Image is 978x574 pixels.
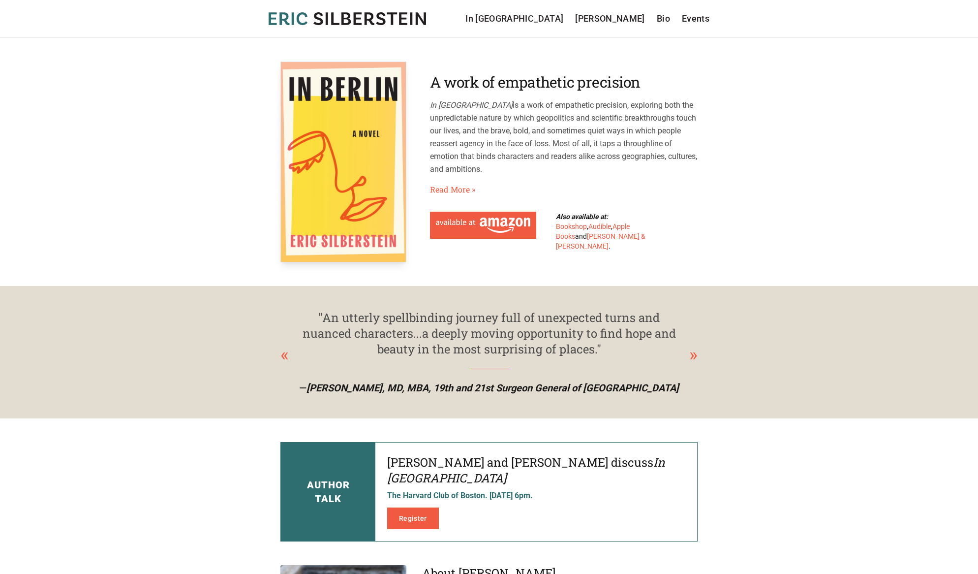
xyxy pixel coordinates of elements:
[556,223,630,240] a: Apple Books
[430,100,513,110] em: In [GEOGRAPHIC_DATA]
[387,454,685,486] h4: [PERSON_NAME] and [PERSON_NAME] discuss
[387,490,685,502] p: The Harvard Club of Boston. [DATE] 6pm.
[430,73,698,91] h2: A work of empathetic precision
[280,62,406,262] img: In Berlin
[430,184,475,195] a: Read More»
[472,184,475,195] span: »
[306,382,679,394] span: [PERSON_NAME], MD, MBA, 19th and 21st Surgeon General of [GEOGRAPHIC_DATA]
[682,12,709,26] a: Events
[280,310,698,395] div: 1 / 4
[387,508,439,529] a: Register
[588,223,611,230] a: Audible
[556,213,608,221] b: Also available at:
[689,342,698,368] div: Next slide
[465,12,563,26] a: In [GEOGRAPHIC_DATA]
[280,342,289,368] div: Previous slide
[430,212,536,239] a: Available at Amazon
[387,454,665,486] em: In [GEOGRAPHIC_DATA]
[556,212,658,251] div: , , and .
[436,218,530,233] img: Available at Amazon
[556,232,645,250] a: [PERSON_NAME] & [PERSON_NAME]
[430,99,698,176] p: is a work of empathetic precision, exploring both the unpredictable nature by which geopolitics a...
[288,381,690,395] p: —
[556,223,587,230] a: Bookshop
[575,12,645,26] a: [PERSON_NAME]
[300,310,678,357] div: "An utterly spellbinding journey full of unexpected turns and nuanced characters...a deeply movin...
[657,12,670,26] a: Bio
[307,478,350,506] h3: Author Talk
